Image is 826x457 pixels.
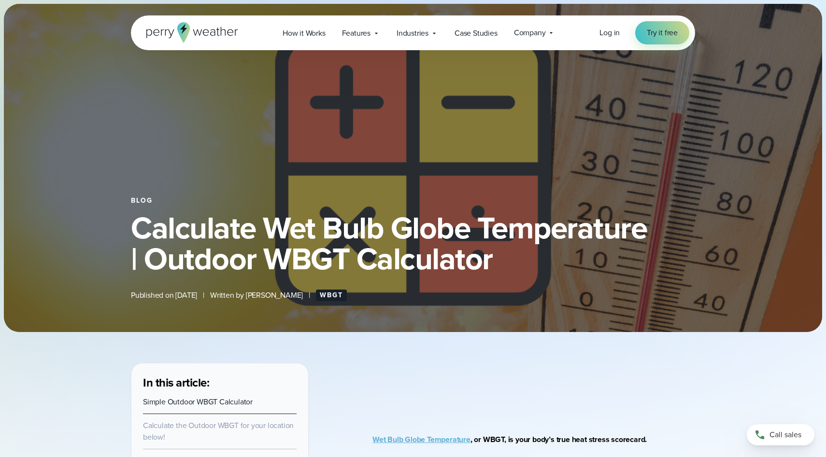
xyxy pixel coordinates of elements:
[316,290,347,301] a: WBGT
[143,396,253,407] a: Simple Outdoor WBGT Calculator
[131,290,197,301] span: Published on [DATE]
[400,363,667,403] iframe: WBGT Explained: Listen as we break down all you need to know about WBGT Video
[455,28,498,39] span: Case Studies
[599,27,620,38] span: Log in
[131,197,695,205] div: Blog
[309,290,310,301] span: |
[372,434,470,445] a: Wet Bulb Globe Temperature
[647,27,678,39] span: Try it free
[274,23,334,43] a: How it Works
[747,424,814,445] a: Call sales
[514,27,546,39] span: Company
[769,429,801,441] span: Call sales
[446,23,506,43] a: Case Studies
[599,27,620,39] a: Log in
[131,212,695,274] h1: Calculate Wet Bulb Globe Temperature | Outdoor WBGT Calculator
[372,434,647,445] strong: , or WBGT, is your body’s true heat stress scorecard.
[342,28,370,39] span: Features
[143,375,297,390] h3: In this article:
[283,28,326,39] span: How it Works
[635,21,689,44] a: Try it free
[210,290,303,301] span: Written by [PERSON_NAME]
[143,420,294,443] a: Calculate the Outdoor WBGT for your location below!
[203,290,204,301] span: |
[397,28,428,39] span: Industries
